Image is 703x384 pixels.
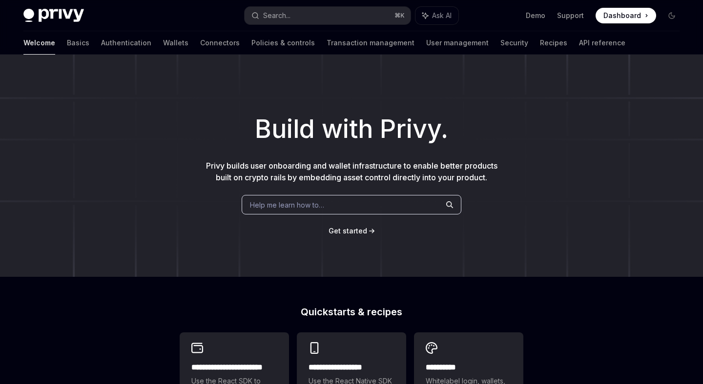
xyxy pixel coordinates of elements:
a: Basics [67,31,89,55]
a: Recipes [540,31,567,55]
a: Connectors [200,31,240,55]
a: Get started [329,226,367,236]
a: Dashboard [596,8,656,23]
a: Welcome [23,31,55,55]
a: API reference [579,31,625,55]
a: Authentication [101,31,151,55]
button: Ask AI [415,7,458,24]
a: Security [500,31,528,55]
div: Search... [263,10,290,21]
span: ⌘ K [394,12,405,19]
span: Help me learn how to… [250,200,324,210]
span: Dashboard [603,11,641,20]
a: Wallets [163,31,188,55]
a: User management [426,31,489,55]
h1: Build with Privy. [16,110,687,148]
span: Ask AI [432,11,452,20]
span: Privy builds user onboarding and wallet infrastructure to enable better products built on crypto ... [206,161,497,182]
img: dark logo [23,9,84,22]
a: Transaction management [327,31,414,55]
a: Demo [526,11,545,20]
h2: Quickstarts & recipes [180,307,523,317]
span: Get started [329,227,367,235]
button: Toggle dark mode [664,8,680,23]
a: Policies & controls [251,31,315,55]
button: Search...⌘K [245,7,410,24]
a: Support [557,11,584,20]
